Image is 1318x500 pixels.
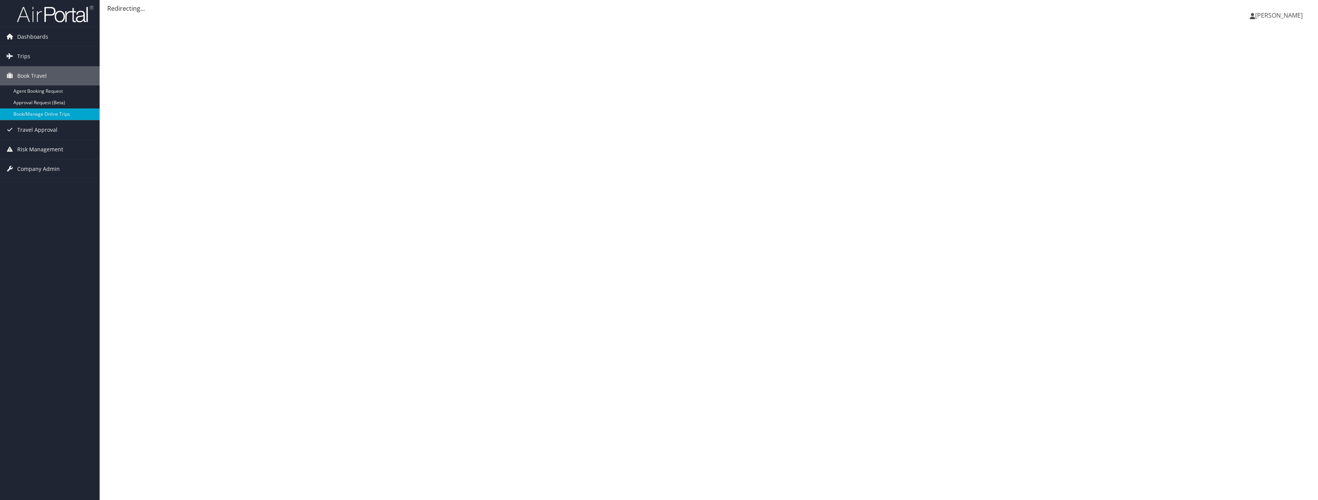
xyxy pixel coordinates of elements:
[17,5,93,23] img: airportal-logo.png
[17,66,47,85] span: Book Travel
[17,120,57,139] span: Travel Approval
[107,4,1310,13] div: Redirecting...
[17,159,60,179] span: Company Admin
[1250,4,1310,27] a: [PERSON_NAME]
[17,27,48,46] span: Dashboards
[17,47,30,66] span: Trips
[1255,11,1303,20] span: [PERSON_NAME]
[17,140,63,159] span: Risk Management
